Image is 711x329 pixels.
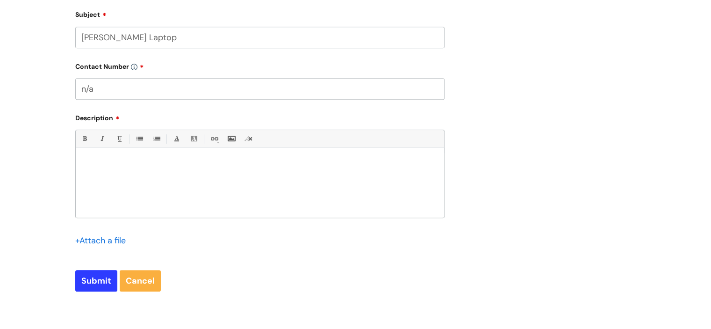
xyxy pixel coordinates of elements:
a: Remove formatting (Ctrl-\) [243,133,254,145]
a: Insert Image... [225,133,237,145]
a: 1. Ordered List (Ctrl-Shift-8) [151,133,162,145]
label: Subject [75,7,445,19]
img: info-icon.svg [131,64,137,70]
a: Bold (Ctrl-B) [79,133,90,145]
a: Font Color [171,133,182,145]
label: Description [75,111,445,122]
input: Submit [75,270,117,292]
a: Link [208,133,220,145]
a: Cancel [120,270,161,292]
label: Contact Number [75,59,445,71]
a: Underline(Ctrl-U) [113,133,125,145]
a: • Unordered List (Ctrl-Shift-7) [133,133,145,145]
div: Attach a file [75,233,131,248]
a: Italic (Ctrl-I) [96,133,108,145]
a: Back Color [188,133,200,145]
span: + [75,235,79,246]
